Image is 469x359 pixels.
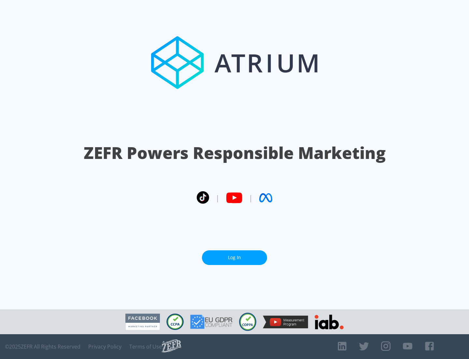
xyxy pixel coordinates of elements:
img: GDPR Compliant [190,315,233,329]
img: IAB [315,315,344,329]
img: COPPA Compliant [239,313,256,331]
a: Log In [202,250,267,265]
a: Privacy Policy [88,343,121,350]
span: © 2025 ZEFR All Rights Reserved [5,343,80,350]
a: Terms of Use [129,343,162,350]
h1: ZEFR Powers Responsible Marketing [84,142,386,164]
img: Facebook Marketing Partner [125,314,160,330]
img: CCPA Compliant [166,314,184,330]
img: YouTube Measurement Program [263,316,308,328]
span: | [216,193,220,203]
span: | [249,193,253,203]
